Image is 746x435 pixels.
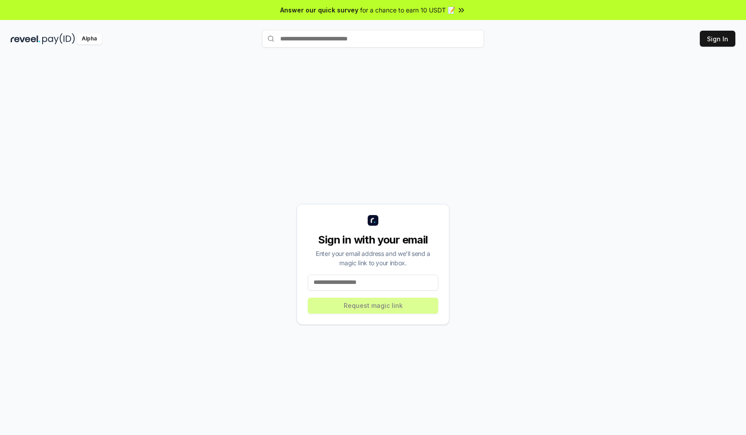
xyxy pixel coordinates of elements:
[368,215,378,226] img: logo_small
[360,5,455,15] span: for a chance to earn 10 USDT 📝
[280,5,358,15] span: Answer our quick survey
[42,33,75,44] img: pay_id
[308,249,438,267] div: Enter your email address and we’ll send a magic link to your inbox.
[11,33,40,44] img: reveel_dark
[700,31,735,47] button: Sign In
[77,33,102,44] div: Alpha
[308,233,438,247] div: Sign in with your email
